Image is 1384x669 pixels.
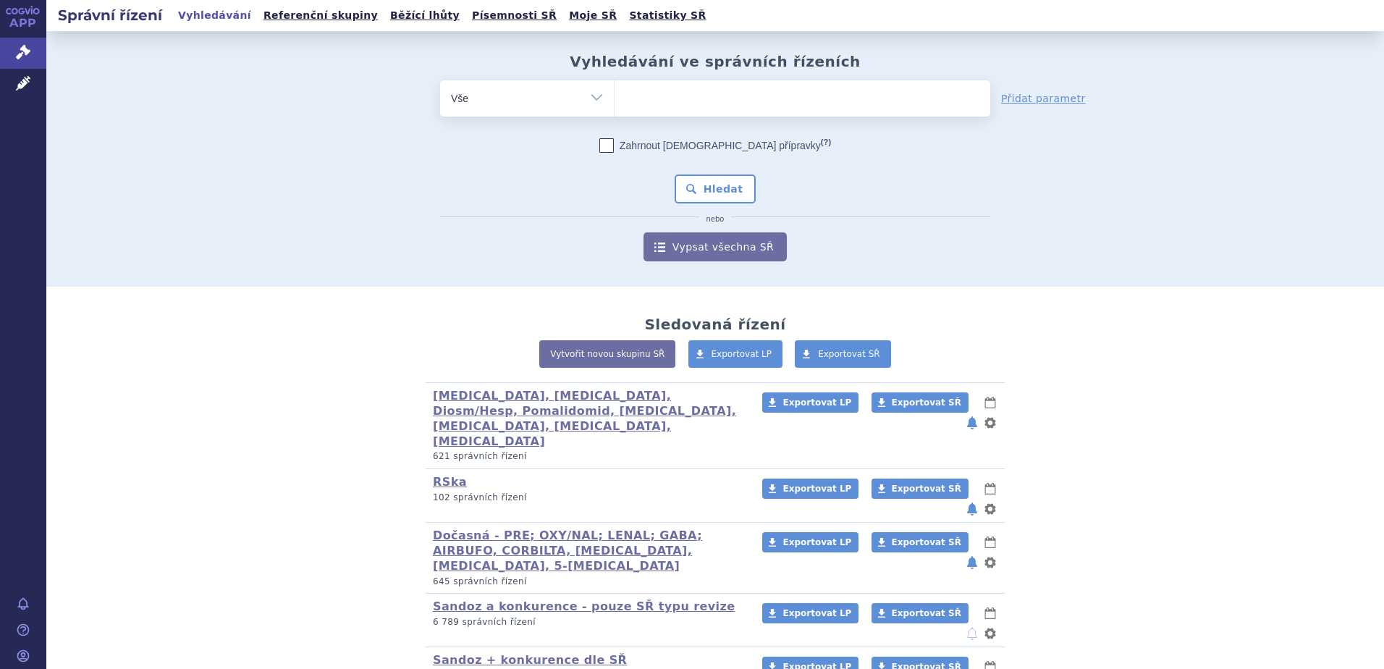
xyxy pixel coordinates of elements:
button: notifikace [965,414,979,432]
a: Referenční skupiny [259,6,382,25]
a: Exportovat SŘ [872,392,969,413]
button: nastavení [983,625,997,642]
a: Exportovat LP [688,340,783,368]
button: lhůty [983,534,997,551]
h2: Sledovaná řízení [644,316,785,333]
abbr: (?) [821,138,831,147]
a: Sandoz + konkurence dle SŘ [433,653,627,667]
a: Exportovat LP [762,392,858,413]
span: Exportovat LP [782,397,851,408]
button: Hledat [675,174,756,203]
button: lhůty [983,394,997,411]
a: Běžící lhůty [386,6,464,25]
button: notifikace [965,625,979,642]
a: Dočasná - PRE; OXY/NAL; LENAL; GABA; AIRBUFO, CORBILTA, [MEDICAL_DATA], [MEDICAL_DATA], 5-[MEDICA... [433,529,702,573]
span: Exportovat SŘ [892,537,961,547]
a: Vypsat všechna SŘ [644,232,787,261]
a: Exportovat LP [762,532,858,552]
span: Exportovat SŘ [818,349,880,359]
span: Exportovat SŘ [892,397,961,408]
button: nastavení [983,500,997,518]
i: nebo [699,215,732,224]
a: Exportovat SŘ [872,479,969,499]
span: Exportovat LP [782,608,851,618]
button: lhůty [983,605,997,622]
a: Sandoz a konkurence - pouze SŘ typu revize [433,599,735,613]
button: nastavení [983,554,997,571]
button: lhůty [983,480,997,497]
a: Exportovat LP [762,479,858,499]
span: Exportovat LP [782,484,851,494]
p: 621 správních řízení [433,450,743,463]
a: Vyhledávání [174,6,256,25]
button: notifikace [965,500,979,518]
a: Písemnosti SŘ [468,6,561,25]
span: Exportovat SŘ [892,484,961,494]
a: Exportovat SŘ [872,532,969,552]
p: 645 správních řízení [433,576,743,588]
span: Exportovat LP [782,537,851,547]
a: [MEDICAL_DATA], [MEDICAL_DATA], Diosm/Hesp, Pomalidomid, [MEDICAL_DATA], [MEDICAL_DATA], [MEDICAL... [433,389,736,447]
label: Zahrnout [DEMOGRAPHIC_DATA] přípravky [599,138,831,153]
a: Přidat parametr [1001,91,1086,106]
button: nastavení [983,414,997,432]
span: Exportovat SŘ [892,608,961,618]
button: notifikace [965,554,979,571]
p: 6 789 správních řízení [433,616,743,628]
a: Exportovat SŘ [795,340,891,368]
a: RSka [433,475,467,489]
a: Exportovat SŘ [872,603,969,623]
span: Exportovat LP [712,349,772,359]
a: Exportovat LP [762,603,858,623]
h2: Správní řízení [46,5,174,25]
a: Vytvořit novou skupinu SŘ [539,340,675,368]
h2: Vyhledávání ve správních řízeních [570,53,861,70]
p: 102 správních řízení [433,492,743,504]
a: Statistiky SŘ [625,6,710,25]
a: Moje SŘ [565,6,621,25]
